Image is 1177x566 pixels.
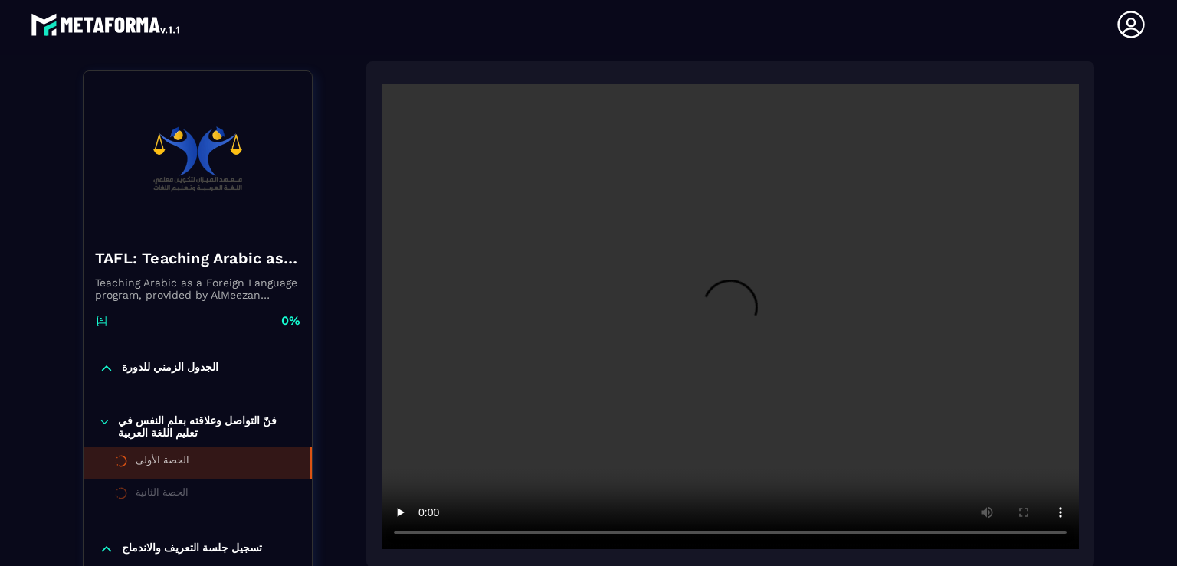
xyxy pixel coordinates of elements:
p: فنّ التواصل وعلاقته بعلم النفس في تعليم اللغة العربية [118,414,297,439]
p: الجدول الزمني للدورة [122,361,218,376]
h4: TAFL: Teaching Arabic as a Foreign Language program - august [95,247,300,269]
div: الحصة الأولى [136,454,189,471]
p: تسجيل جلسة التعريف والاندماج [122,541,262,557]
p: 0% [281,312,300,329]
p: Teaching Arabic as a Foreign Language program, provided by AlMeezan Academy in the [GEOGRAPHIC_DATA] [95,276,300,301]
div: الحصة الثانية [136,486,189,503]
img: logo [31,9,182,40]
img: banner [95,83,300,236]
